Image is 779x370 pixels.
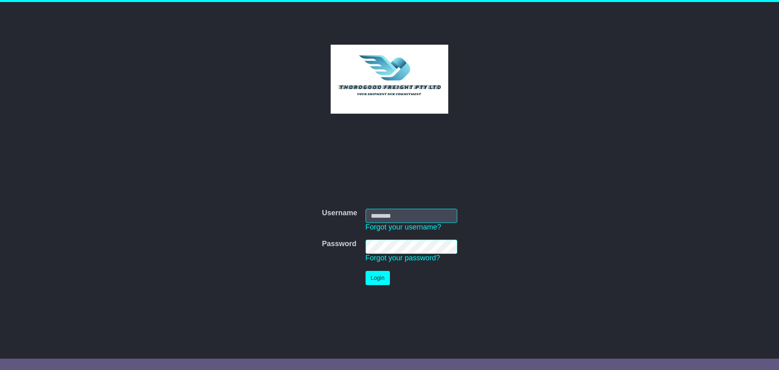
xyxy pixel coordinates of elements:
[366,271,390,285] button: Login
[322,240,356,249] label: Password
[322,209,357,218] label: Username
[366,223,441,231] a: Forgot your username?
[331,45,449,114] img: Thorogood Freight Pty Ltd
[366,254,440,262] a: Forgot your password?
